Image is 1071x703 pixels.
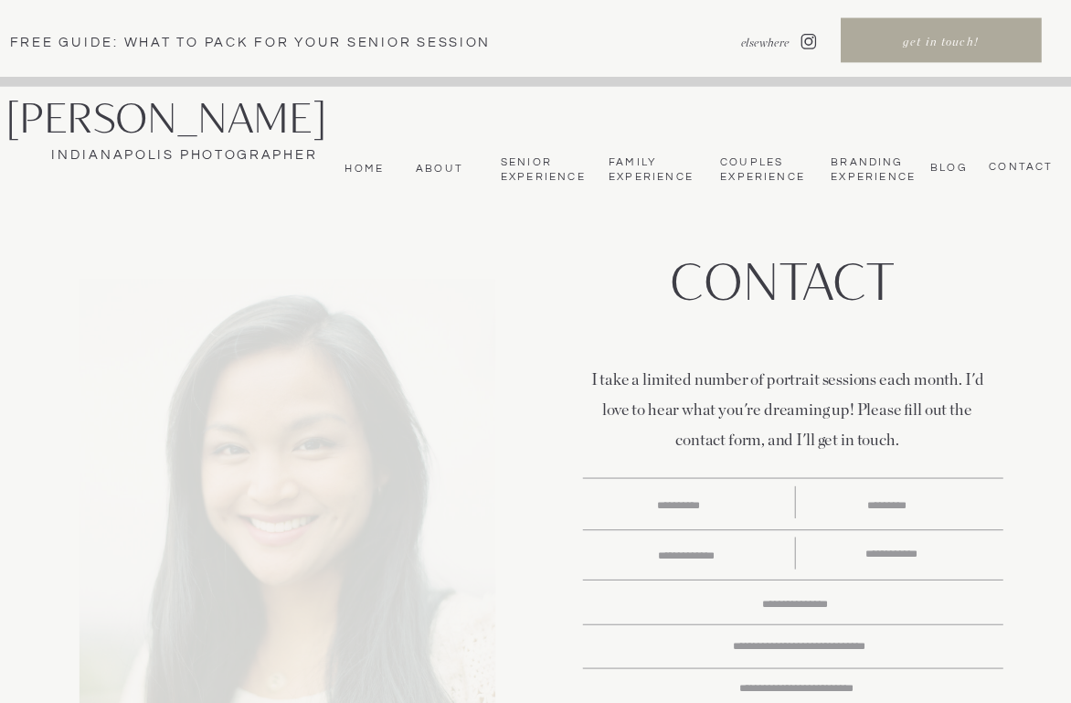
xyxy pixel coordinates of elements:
[5,95,379,142] a: [PERSON_NAME]
[831,155,912,185] a: BrandingExperience
[10,33,521,51] a: Free Guide: What To pack for your senior session
[843,34,1039,53] a: get in touch!
[720,155,803,185] a: Couples Experience
[5,145,364,165] a: Indianapolis Photographer
[609,155,692,185] a: Family Experience
[564,254,1000,316] h1: Contact
[696,35,790,51] nav: elsewhere
[983,160,1053,175] a: CONTACT
[340,163,384,177] a: Home
[926,161,968,174] a: bLog
[831,155,912,185] nav: Branding Experience
[409,163,463,177] a: About
[585,365,990,469] p: I take a limited number of portrait sessions each month. I'd love to hear what you're dreaming up...
[501,155,584,185] a: Senior Experience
